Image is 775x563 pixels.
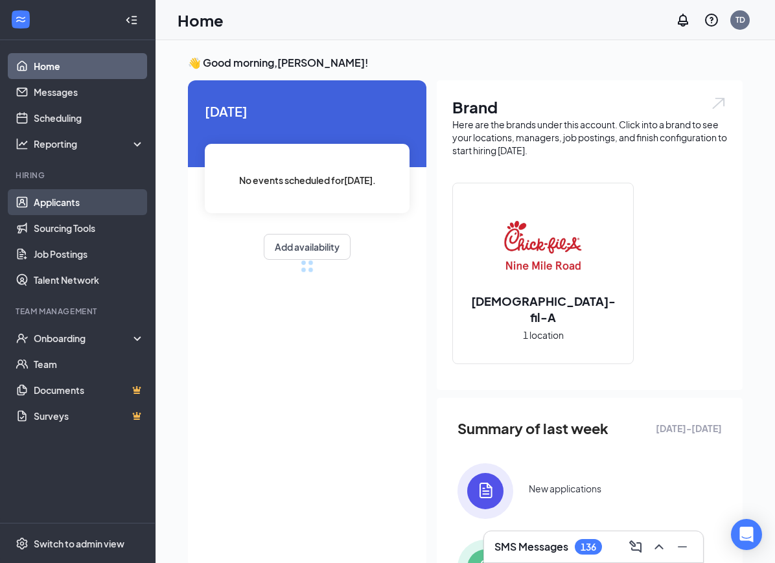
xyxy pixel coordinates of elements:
[34,537,124,550] div: Switch to admin view
[452,118,727,157] div: Here are the brands under this account. Click into a brand to see your locations, managers, job p...
[34,215,145,241] a: Sourcing Tools
[34,137,145,150] div: Reporting
[188,56,743,70] h3: 👋 Good morning, [PERSON_NAME] !
[625,536,646,557] button: ComposeMessage
[494,540,568,554] h3: SMS Messages
[239,173,376,187] span: No events scheduled for [DATE] .
[649,536,669,557] button: ChevronUp
[453,293,633,325] h2: [DEMOGRAPHIC_DATA]-fil-A
[34,267,145,293] a: Talent Network
[34,332,133,345] div: Onboarding
[628,539,643,555] svg: ComposeMessage
[34,241,145,267] a: Job Postings
[34,377,145,403] a: DocumentsCrown
[14,13,27,26] svg: WorkstreamLogo
[675,539,690,555] svg: Minimize
[34,79,145,105] a: Messages
[16,537,29,550] svg: Settings
[178,9,224,31] h1: Home
[656,421,722,435] span: [DATE] - [DATE]
[16,170,142,181] div: Hiring
[457,417,608,440] span: Summary of last week
[731,519,762,550] div: Open Intercom Messenger
[16,332,29,345] svg: UserCheck
[581,542,596,553] div: 136
[16,137,29,150] svg: Analysis
[34,351,145,377] a: Team
[704,12,719,28] svg: QuestionInfo
[264,234,351,260] button: Add availability
[457,463,513,519] img: icon
[34,403,145,429] a: SurveysCrown
[651,539,667,555] svg: ChevronUp
[301,260,314,273] div: loading meetings...
[452,96,727,118] h1: Brand
[125,14,138,27] svg: Collapse
[672,536,693,557] button: Minimize
[735,14,745,25] div: TD
[710,96,727,111] img: open.6027fd2a22e1237b5b06.svg
[502,205,584,288] img: Chick-fil-A
[34,53,145,79] a: Home
[205,101,410,121] span: [DATE]
[34,189,145,215] a: Applicants
[675,12,691,28] svg: Notifications
[34,105,145,131] a: Scheduling
[523,328,564,342] span: 1 location
[529,482,601,495] div: New applications
[16,306,142,317] div: Team Management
